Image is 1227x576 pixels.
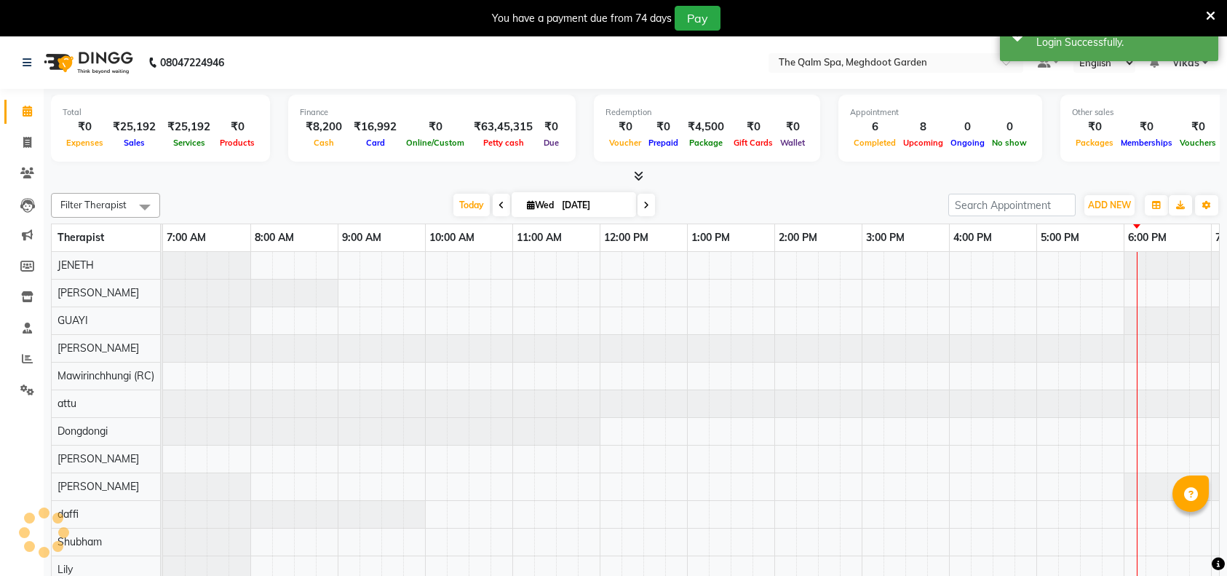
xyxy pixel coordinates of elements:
div: ₹8,200 [300,119,348,135]
span: Prepaid [645,138,682,148]
span: Petty cash [480,138,528,148]
span: Gift Cards [730,138,777,148]
span: [PERSON_NAME] [57,342,139,355]
span: Dongdongi [57,425,108,438]
a: 12:00 PM [600,227,652,248]
span: GUAYI [57,314,88,327]
div: ₹0 [777,119,809,135]
div: ₹0 [402,119,468,135]
input: 2025-09-03 [557,194,630,216]
div: ₹63,45,315 [468,119,539,135]
div: 6 [850,119,900,135]
span: Completed [850,138,900,148]
div: ₹0 [645,119,682,135]
a: 2:00 PM [775,227,821,248]
span: Memberships [1117,138,1176,148]
a: 10:00 AM [426,227,478,248]
span: Mawirinchhungi (RC) [57,369,154,382]
a: 1:00 PM [688,227,734,248]
span: daffi [57,508,79,521]
span: Cash [310,138,338,148]
div: ₹0 [1176,119,1220,135]
div: ₹16,992 [348,119,402,135]
a: 6:00 PM [1124,227,1170,248]
span: [PERSON_NAME] [57,480,139,493]
div: ₹25,192 [107,119,162,135]
a: 5:00 PM [1037,227,1083,248]
button: Pay [675,6,720,31]
div: Total [63,106,258,119]
iframe: chat widget [1166,518,1212,561]
div: 0 [988,119,1031,135]
a: 9:00 AM [338,227,385,248]
div: Redemption [605,106,809,119]
div: ₹0 [605,119,645,135]
span: Card [362,138,389,148]
span: Wed [523,200,557,210]
span: Packages [1072,138,1117,148]
span: [PERSON_NAME] [57,286,139,299]
span: Therapist [57,231,104,244]
a: 3:00 PM [862,227,908,248]
span: Due [540,138,563,148]
div: ₹0 [63,119,107,135]
a: 4:00 PM [950,227,996,248]
input: Search Appointment [948,194,1076,216]
span: Shubham [57,535,102,548]
span: Lily [57,563,73,576]
a: 7:00 AM [163,227,210,248]
span: Sales [120,138,148,148]
span: Online/Custom [402,138,468,148]
span: ADD NEW [1088,200,1131,210]
span: Voucher [605,138,645,148]
span: No show [988,138,1031,148]
div: 8 [900,119,947,135]
img: logo [37,42,137,83]
div: ₹0 [730,119,777,135]
span: Wallet [777,138,809,148]
button: ADD NEW [1084,195,1135,216]
span: Today [453,194,490,216]
span: vikas [1173,55,1199,71]
div: ₹0 [1117,119,1176,135]
b: 08047224946 [160,42,224,83]
a: 11:00 AM [513,227,565,248]
span: Services [170,138,209,148]
span: Upcoming [900,138,947,148]
div: You have a payment due from 74 days [492,11,672,26]
span: Vouchers [1176,138,1220,148]
span: Ongoing [947,138,988,148]
div: ₹25,192 [162,119,216,135]
div: ₹0 [216,119,258,135]
div: 0 [947,119,988,135]
a: 8:00 AM [251,227,298,248]
span: Filter Therapist [60,199,127,210]
div: ₹0 [539,119,564,135]
span: [PERSON_NAME] [57,452,139,465]
span: JENETH [57,259,94,272]
div: Login Successfully. [1036,35,1207,50]
div: Appointment [850,106,1031,119]
span: Expenses [63,138,107,148]
span: Products [216,138,258,148]
span: Package [686,138,726,148]
span: attu [57,397,76,410]
div: ₹4,500 [682,119,730,135]
div: Finance [300,106,564,119]
div: ₹0 [1072,119,1117,135]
